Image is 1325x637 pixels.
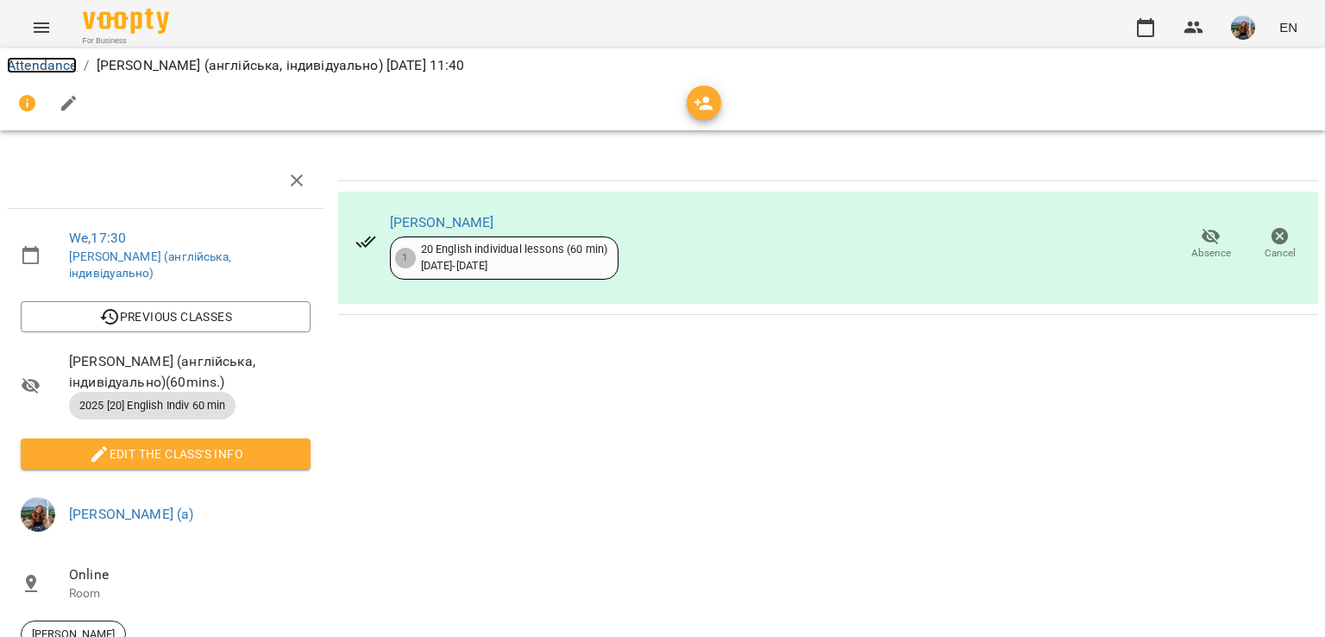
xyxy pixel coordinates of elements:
img: fade860515acdeec7c3b3e8f399b7c1b.jpg [21,497,55,532]
span: Online [69,564,311,585]
span: Cancel [1265,246,1296,261]
button: Edit the class's Info [21,438,311,470]
p: Room [69,585,311,602]
img: fade860515acdeec7c3b3e8f399b7c1b.jpg [1231,16,1255,40]
div: 1 [395,248,416,268]
p: [PERSON_NAME] (англійська, індивідуально) [DATE] 11:40 [97,55,465,76]
a: [PERSON_NAME] (англійська, індивідуально) [69,249,231,281]
div: 20 English individual lessons (60 min) [DATE] - [DATE] [421,242,608,274]
span: Previous Classes [35,306,297,327]
img: Voopty Logo [83,9,169,34]
span: Edit the class's Info [35,444,297,464]
button: Menu [21,7,62,48]
button: EN [1272,11,1304,43]
a: [PERSON_NAME] [390,214,494,230]
button: Cancel [1246,220,1315,268]
span: 2025 [20] English Indiv 60 min [69,398,235,413]
a: We , 17:30 [69,230,126,246]
button: Previous Classes [21,301,311,332]
span: EN [1279,18,1297,36]
a: Attendance [7,57,77,73]
span: For Business [83,35,169,47]
nav: breadcrumb [7,55,1318,76]
button: Absence [1177,220,1246,268]
li: / [84,55,89,76]
a: [PERSON_NAME] (а) [69,506,194,522]
span: Absence [1191,246,1231,261]
span: [PERSON_NAME] (англійська, індивідуально) ( 60 mins. ) [69,351,311,392]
